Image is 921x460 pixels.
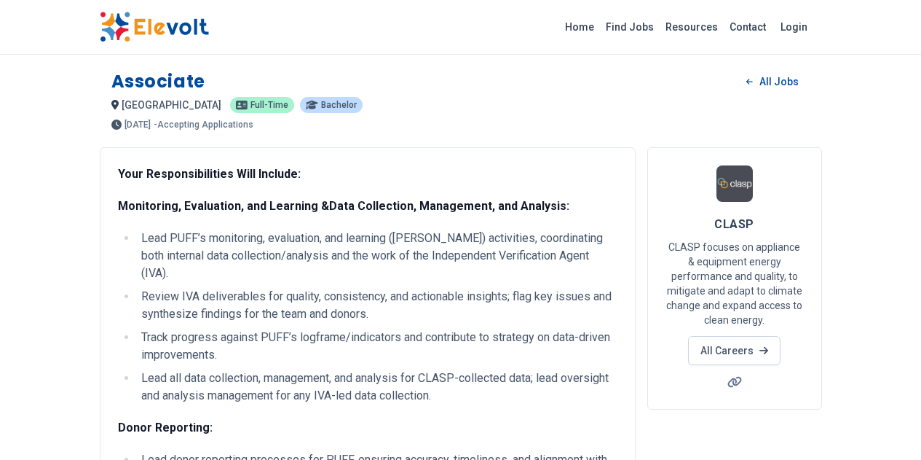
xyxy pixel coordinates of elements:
[735,71,810,93] a: All Jobs
[122,99,221,111] span: [GEOGRAPHIC_DATA]
[111,70,205,93] h1: Associate
[154,120,253,129] p: - Accepting Applications
[124,120,151,129] span: [DATE]
[772,12,816,42] a: Login
[137,230,617,282] li: Lead PUFF’s monitoring, evaluation, and learning ([PERSON_NAME]) activities, coordinating both in...
[688,336,780,365] a: All Careers
[118,421,213,434] strong: Donor Reporting:
[100,12,209,42] img: Elevolt
[724,15,772,39] a: Contact
[559,15,600,39] a: Home
[665,240,804,327] p: CLASP focuses on appliance & equipment energy performance and quality, to mitigate and adapt to c...
[716,165,753,202] img: CLASP
[118,199,329,213] strong: Monitoring, Evaluation, and Learning &
[600,15,660,39] a: Find Jobs
[137,329,617,364] li: Track progress against PUFF’s logframe/indicators and contribute to strategy on data-driven impro...
[250,101,288,109] span: Full-time
[329,199,569,213] strong: Data Collection, Management, and Analysis:
[660,15,724,39] a: Resources
[118,167,301,181] strong: Your Responsibilities Will Include:
[137,370,617,405] li: Lead all data collection, management, and analysis for CLASP-collected data; lead oversight and a...
[714,217,754,231] span: CLASP
[137,288,617,323] li: Review IVA deliverables for quality, consistency, and actionable insights; flag key issues and sy...
[321,101,357,109] span: Bachelor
